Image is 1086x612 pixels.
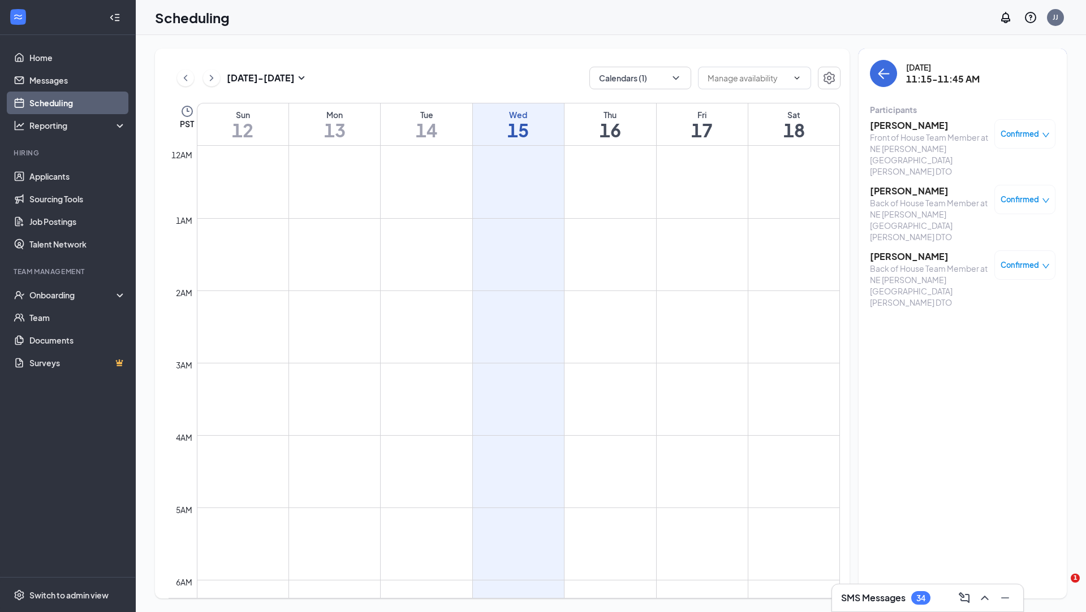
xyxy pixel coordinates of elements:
[381,120,472,140] h1: 14
[978,591,992,605] svg: ChevronUp
[916,593,925,603] div: 34
[1071,574,1080,583] span: 1
[870,197,989,242] div: Back of House Team Member at NE [PERSON_NAME][GEOGRAPHIC_DATA][PERSON_NAME] DTO
[29,351,126,374] a: SurveysCrown
[381,103,472,145] a: October 14, 2025
[29,69,126,92] a: Messages
[955,589,973,607] button: ComposeMessage
[822,71,836,85] svg: Settings
[870,250,989,263] h3: [PERSON_NAME]
[14,267,124,276] div: Team Management
[206,71,217,85] svg: ChevronRight
[174,287,195,299] div: 2am
[906,73,980,85] h3: 11:15-11:45 AM
[289,103,380,145] a: October 13, 2025
[180,71,191,85] svg: ChevronLeft
[564,109,656,120] div: Thu
[295,71,308,85] svg: SmallChevronDown
[29,120,127,131] div: Reporting
[14,148,124,158] div: Hiring
[177,70,194,86] button: ChevronLeft
[564,120,656,140] h1: 16
[29,46,126,69] a: Home
[169,149,195,161] div: 12am
[870,185,989,197] h3: [PERSON_NAME]
[958,591,971,605] svg: ComposeMessage
[1001,128,1039,140] span: Confirmed
[657,109,748,120] div: Fri
[1053,12,1058,22] div: JJ
[14,120,25,131] svg: Analysis
[109,12,120,23] svg: Collapse
[29,233,126,255] a: Talent Network
[589,67,691,89] button: Calendars (1)ChevronDown
[1042,197,1050,205] span: down
[197,109,288,120] div: Sun
[180,118,194,129] span: PST
[473,120,564,140] h1: 15
[670,72,682,84] svg: ChevronDown
[29,589,109,601] div: Switch to admin view
[1024,11,1037,24] svg: QuestionInfo
[657,103,748,145] a: October 17, 2025
[748,120,839,140] h1: 18
[29,289,117,301] div: Onboarding
[792,73,801,83] svg: ChevronDown
[473,103,564,145] a: October 15, 2025
[1001,259,1039,271] span: Confirmed
[174,359,195,371] div: 3am
[29,210,126,233] a: Job Postings
[174,214,195,227] div: 1am
[998,591,1012,605] svg: Minimize
[1048,574,1075,601] iframe: Intercom live chat
[14,289,25,301] svg: UserCheck
[748,103,839,145] a: October 18, 2025
[870,132,989,177] div: Front of House Team Member at NE [PERSON_NAME][GEOGRAPHIC_DATA][PERSON_NAME] DTO
[381,109,472,120] div: Tue
[1042,131,1050,139] span: down
[996,589,1014,607] button: Minimize
[473,109,564,120] div: Wed
[29,306,126,329] a: Team
[29,92,126,114] a: Scheduling
[29,329,126,351] a: Documents
[906,62,980,73] div: [DATE]
[870,263,989,308] div: Back of House Team Member at NE [PERSON_NAME][GEOGRAPHIC_DATA][PERSON_NAME] DTO
[14,589,25,601] svg: Settings
[877,67,890,80] svg: ArrowLeft
[174,576,195,588] div: 6am
[174,431,195,444] div: 4am
[289,120,380,140] h1: 13
[999,11,1012,24] svg: Notifications
[657,120,748,140] h1: 17
[29,188,126,210] a: Sourcing Tools
[841,592,906,604] h3: SMS Messages
[1001,194,1039,205] span: Confirmed
[1042,262,1050,270] span: down
[227,72,295,84] h3: [DATE] - [DATE]
[870,104,1055,115] div: Participants
[748,109,839,120] div: Sat
[289,109,380,120] div: Mon
[203,70,220,86] button: ChevronRight
[708,72,788,84] input: Manage availability
[197,120,288,140] h1: 12
[29,165,126,188] a: Applicants
[870,119,989,132] h3: [PERSON_NAME]
[180,105,194,118] svg: Clock
[155,8,230,27] h1: Scheduling
[818,67,841,89] button: Settings
[564,103,656,145] a: October 16, 2025
[12,11,24,23] svg: WorkstreamLogo
[174,504,195,516] div: 5am
[197,103,288,145] a: October 12, 2025
[870,60,897,87] button: back-button
[976,589,994,607] button: ChevronUp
